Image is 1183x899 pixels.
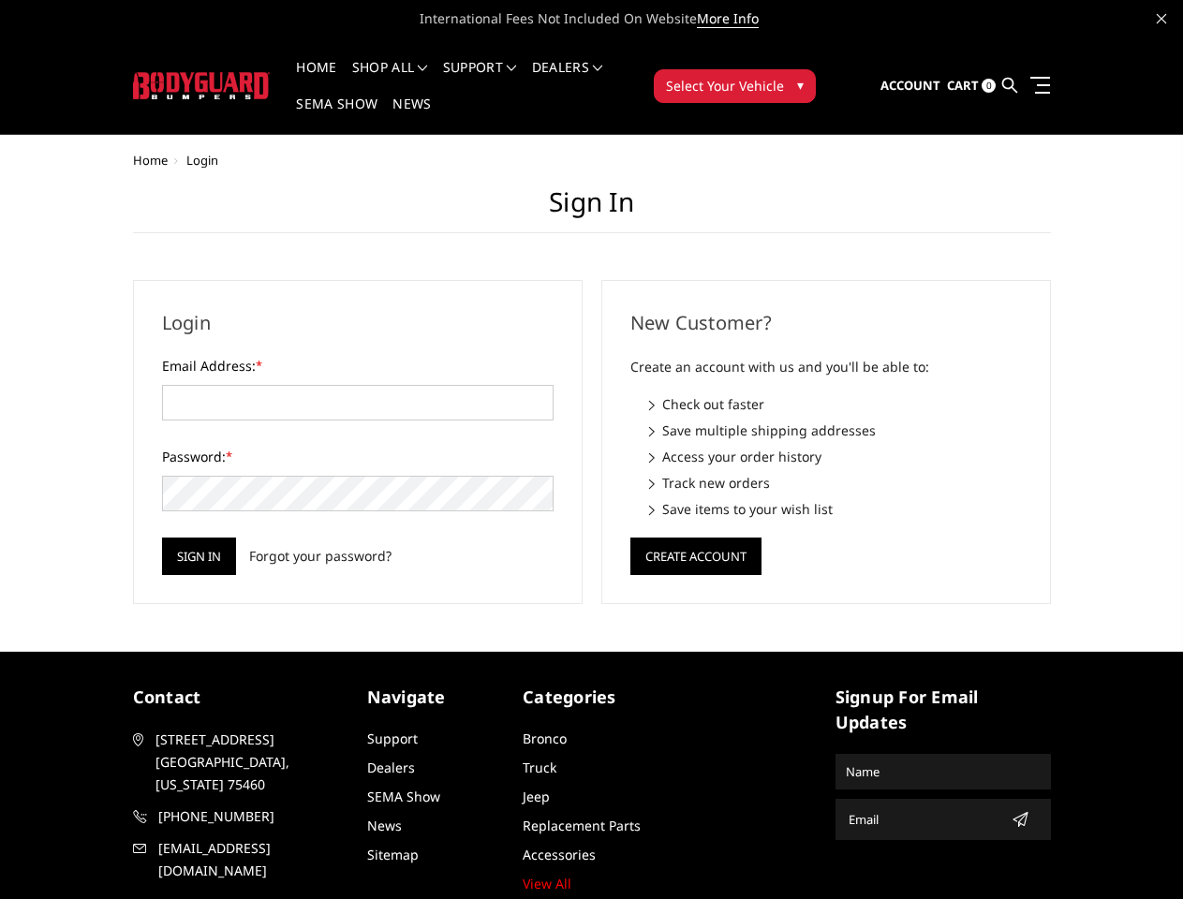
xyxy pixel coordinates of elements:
p: Create an account with us and you'll be able to: [630,356,1022,378]
input: Sign in [162,538,236,575]
a: SEMA Show [367,788,440,805]
a: Bronco [523,730,567,747]
a: Support [367,730,418,747]
li: Access your order history [649,447,1022,466]
a: Home [296,61,336,97]
button: Create Account [630,538,762,575]
li: Save multiple shipping addresses [649,420,1022,440]
h2: Login [162,309,554,337]
label: Email Address: [162,356,554,376]
h1: Sign in [133,186,1051,233]
span: [PHONE_NUMBER] [158,805,348,828]
label: Password: [162,447,554,466]
a: More Info [697,9,759,28]
h2: New Customer? [630,309,1022,337]
a: Accessories [523,846,596,863]
h5: Categories [523,685,660,710]
a: View All [523,875,571,892]
li: Save items to your wish list [649,499,1022,519]
a: Home [133,152,168,169]
span: ▾ [797,75,804,95]
h5: contact [133,685,348,710]
span: 0 [982,79,996,93]
span: [STREET_ADDRESS] [GEOGRAPHIC_DATA], [US_STATE] 75460 [155,729,345,796]
a: Truck [523,759,556,776]
button: Select Your Vehicle [654,69,816,103]
h5: signup for email updates [835,685,1051,735]
a: Jeep [523,788,550,805]
a: Cart 0 [947,61,996,111]
a: Support [443,61,517,97]
span: Select Your Vehicle [666,76,784,96]
a: [EMAIL_ADDRESS][DOMAIN_NAME] [133,837,348,882]
a: Dealers [532,61,603,97]
a: News [367,817,402,834]
a: Forgot your password? [249,546,392,566]
a: [PHONE_NUMBER] [133,805,348,828]
a: Sitemap [367,846,419,863]
input: Email [841,804,1004,834]
img: BODYGUARD BUMPERS [133,72,271,99]
li: Track new orders [649,473,1022,493]
span: Cart [947,77,979,94]
iframe: Chat Widget [1089,809,1183,899]
a: SEMA Show [296,97,377,134]
h5: Navigate [367,685,505,710]
a: Create Account [630,545,762,563]
a: shop all [352,61,428,97]
a: Account [880,61,940,111]
a: Replacement Parts [523,817,641,834]
span: Account [880,77,940,94]
span: [EMAIL_ADDRESS][DOMAIN_NAME] [158,837,348,882]
span: Login [186,152,218,169]
a: News [392,97,431,134]
a: Dealers [367,759,415,776]
li: Check out faster [649,394,1022,414]
input: Name [838,757,1048,787]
